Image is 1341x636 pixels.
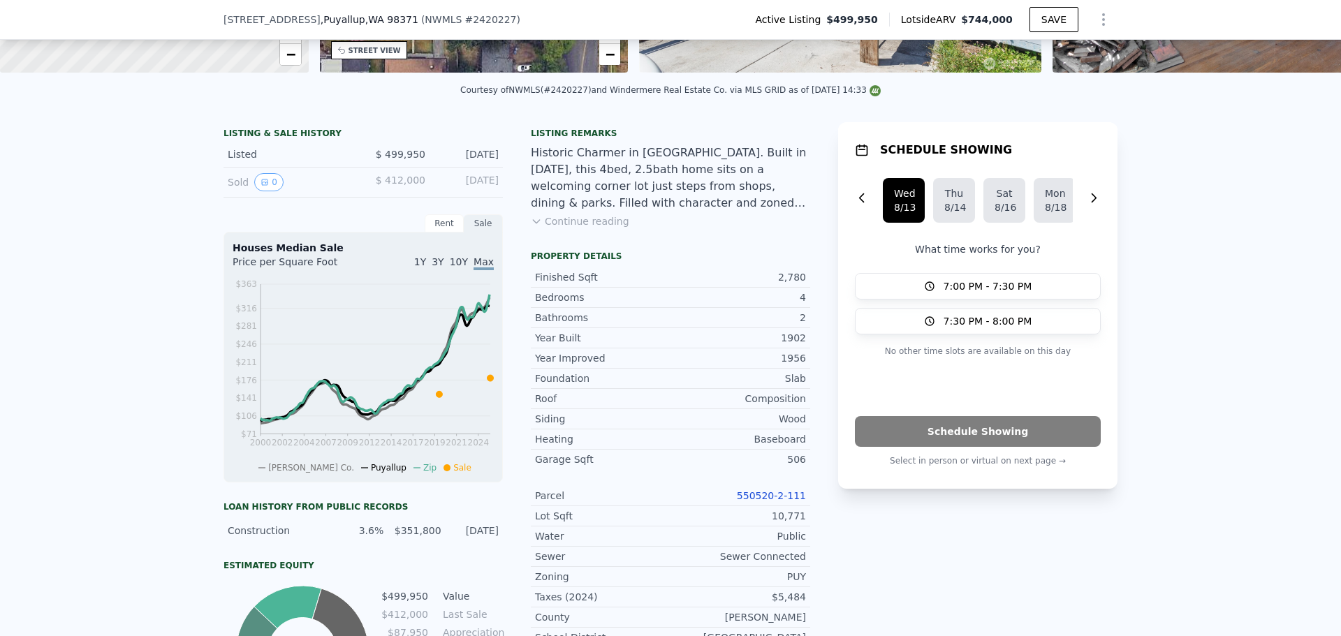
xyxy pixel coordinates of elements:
span: Active Listing [755,13,826,27]
span: Lotside ARV [901,13,961,27]
span: 10Y [450,256,468,267]
a: Zoom out [599,44,620,65]
div: 8/16 [995,200,1014,214]
span: Puyallup [371,463,406,473]
td: $412,000 [381,607,429,622]
tspan: 2002 [272,438,293,448]
button: Schedule Showing [855,416,1101,447]
p: No other time slots are available on this day [855,343,1101,360]
div: Loan history from public records [223,501,503,512]
a: Zoom out [280,44,301,65]
div: Wed [894,186,914,200]
span: NWMLS [425,14,462,25]
span: $ 499,950 [376,149,425,160]
span: 7:30 PM - 8:00 PM [944,314,1032,328]
td: Value [440,589,503,604]
button: 7:30 PM - 8:00 PM [855,308,1101,334]
button: View historical data [254,173,284,191]
div: 3.6% [335,524,383,538]
tspan: 2017 [402,438,424,448]
div: Roof [535,392,670,406]
p: Select in person or virtual on next page → [855,452,1101,469]
div: [DATE] [437,173,499,191]
h1: SCHEDULE SHOWING [880,142,1012,158]
div: Composition [670,392,806,406]
span: Max [474,256,494,270]
div: [DATE] [450,524,499,538]
tspan: 2009 [337,438,358,448]
span: 3Y [432,256,444,267]
span: − [286,45,295,63]
div: Public [670,529,806,543]
div: 8/14 [944,200,964,214]
div: 1956 [670,351,806,365]
div: ( ) [421,13,520,27]
span: $499,950 [826,13,878,27]
span: 1Y [414,256,426,267]
tspan: 2007 [315,438,337,448]
div: 2 [670,311,806,325]
div: Slab [670,371,806,385]
div: Sale [464,214,503,232]
button: 7:00 PM - 7:30 PM [855,273,1101,299]
div: Siding [535,412,670,426]
div: Bedrooms [535,290,670,304]
td: $499,950 [381,589,429,604]
div: PUY [670,570,806,584]
div: 2,780 [670,270,806,284]
button: Thu8/14 [933,178,975,223]
div: [DATE] [437,147,499,161]
span: Sale [453,463,471,473]
div: 8/18 [1045,200,1064,214]
tspan: $246 [235,339,257,349]
td: Last Sale [440,607,503,622]
button: Sat8/16 [983,178,1025,223]
span: # 2420227 [464,14,516,25]
span: , Puyallup [321,13,418,27]
div: 1902 [670,331,806,345]
button: Continue reading [531,214,629,228]
tspan: 2004 [293,438,315,448]
div: Sat [995,186,1014,200]
div: Foundation [535,371,670,385]
span: , WA 98371 [365,14,418,25]
div: 506 [670,452,806,466]
span: − [606,45,615,63]
div: County [535,610,670,624]
div: Thu [944,186,964,200]
div: Year Built [535,331,670,345]
div: Listing remarks [531,128,810,139]
div: Houses Median Sale [233,241,494,255]
div: Year Improved [535,351,670,365]
div: Wood [670,412,806,426]
div: Rent [425,214,464,232]
div: Courtesy of NWMLS (#2420227) and Windermere Real Estate Co. via MLS GRID as of [DATE] 14:33 [460,85,881,95]
div: Estimated Equity [223,560,503,571]
div: STREET VIEW [349,45,401,56]
span: [PERSON_NAME] Co. [268,463,354,473]
div: Baseboard [670,432,806,446]
div: Historic Charmer in [GEOGRAPHIC_DATA]. Built in [DATE], this 4bed, 2.5bath home sits on a welcomi... [531,145,810,212]
div: $351,800 [392,524,441,538]
tspan: $141 [235,393,257,403]
span: 7:00 PM - 7:30 PM [944,279,1032,293]
div: Sewer [535,549,670,563]
tspan: $281 [235,321,257,331]
tspan: 2024 [468,438,490,448]
span: [STREET_ADDRESS] [223,13,321,27]
span: $744,000 [961,14,1013,25]
div: Sold [228,173,352,191]
tspan: $363 [235,279,257,289]
div: 8/13 [894,200,914,214]
span: Zip [423,463,437,473]
tspan: 2019 [424,438,446,448]
img: NWMLS Logo [870,85,881,96]
div: Parcel [535,489,670,503]
tspan: $71 [241,429,257,439]
button: Show Options [1090,6,1117,34]
tspan: 2000 [250,438,272,448]
div: Sewer Connected [670,549,806,563]
tspan: $211 [235,357,257,367]
div: Construction [228,524,326,538]
tspan: 2014 [381,438,402,448]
